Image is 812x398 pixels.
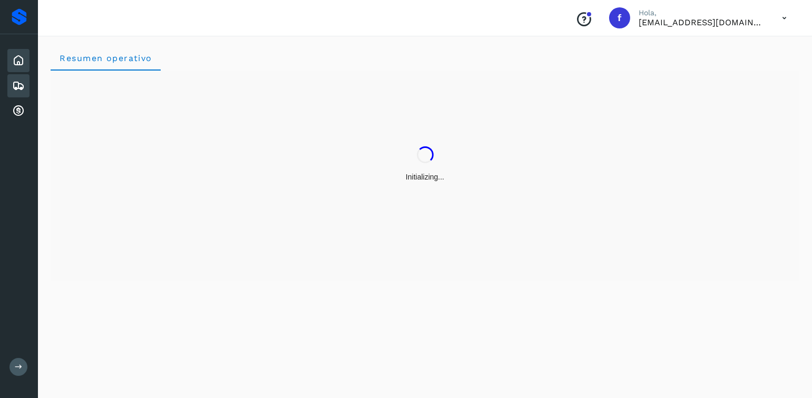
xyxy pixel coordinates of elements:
span: Resumen operativo [59,53,152,63]
p: facturacion@protransport.com.mx [639,17,765,27]
div: Embarques [7,74,30,97]
p: Hola, [639,8,765,17]
div: Cuentas por cobrar [7,100,30,123]
div: Inicio [7,49,30,72]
